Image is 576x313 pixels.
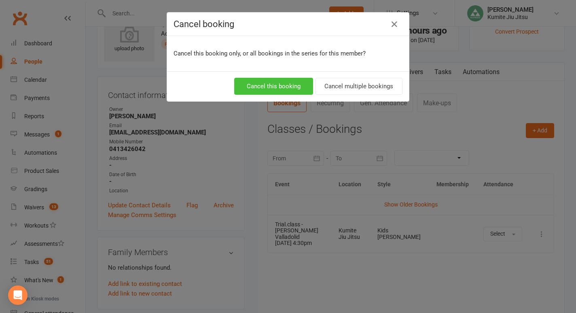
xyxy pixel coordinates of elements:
[8,285,28,305] div: Open Intercom Messenger
[234,78,313,95] button: Cancel this booking
[174,19,402,29] h4: Cancel booking
[388,18,401,31] button: Close
[174,49,402,58] p: Cancel this booking only, or all bookings in the series for this member?
[315,78,402,95] button: Cancel multiple bookings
